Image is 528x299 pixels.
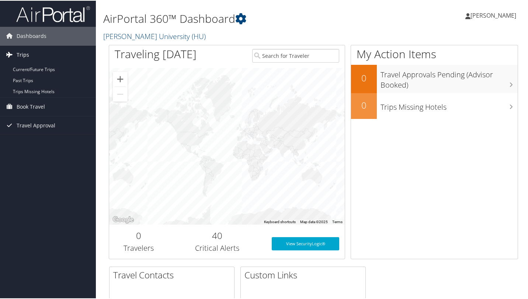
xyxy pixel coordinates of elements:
h3: Travelers [115,242,163,253]
span: Travel Approval [17,116,55,134]
h1: Traveling [DATE] [115,46,197,61]
h2: 40 [174,229,261,241]
h2: Travel Contacts [113,268,234,281]
span: Dashboards [17,26,46,45]
h2: 0 [351,98,377,111]
a: View SecurityLogic® [272,236,339,250]
span: [PERSON_NAME] [470,11,516,19]
h1: AirPortal 360™ Dashboard [103,10,383,26]
button: Zoom out [113,86,128,101]
input: Search for Traveler [252,48,339,62]
a: [PERSON_NAME] University (HU) [103,31,208,41]
h2: 0 [351,71,377,84]
a: 0Trips Missing Hotels [351,92,518,118]
h3: Trips Missing Hotels [381,98,518,112]
h3: Critical Alerts [174,242,261,253]
a: [PERSON_NAME] [465,4,524,26]
img: airportal-logo.png [16,5,90,22]
span: Map data ©2025 [300,219,328,223]
button: Zoom in [113,71,128,86]
a: 0Travel Approvals Pending (Advisor Booked) [351,64,518,92]
h3: Travel Approvals Pending (Advisor Booked) [381,65,518,89]
a: Open this area in Google Maps (opens a new window) [111,214,135,224]
h2: 0 [115,229,163,241]
h1: My Action Items [351,46,518,61]
span: Trips [17,45,29,63]
a: Terms (opens in new tab) [332,219,343,223]
img: Google [111,214,135,224]
span: Book Travel [17,97,45,115]
button: Keyboard shortcuts [264,219,296,224]
h2: Custom Links [244,268,365,281]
